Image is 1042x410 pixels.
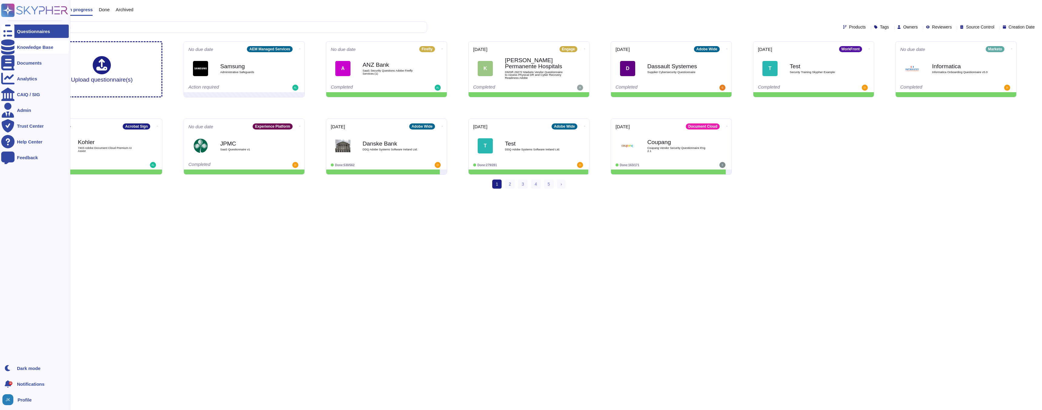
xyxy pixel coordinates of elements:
img: user [862,85,868,91]
div: Knowledge Base [17,45,53,49]
div: Marketo [986,46,1004,52]
span: 7403 Adobe Document Cloud Premium AI Assist [78,146,138,152]
div: Help Center [17,139,42,144]
div: Completed [473,85,547,91]
b: JPMC [220,141,281,146]
span: Done [99,7,110,12]
span: Done: 279/281 [477,163,497,167]
a: Admin [1,103,69,117]
div: Experience Platform [253,123,293,129]
span: In progress [68,7,93,12]
img: Logo [905,61,920,76]
span: Notifications [17,382,45,386]
a: Analytics [1,72,69,85]
img: user [292,85,298,91]
b: [PERSON_NAME] Permanente Hospitals [505,57,566,69]
span: [DATE] [473,124,487,129]
button: user [1,393,18,406]
a: Help Center [1,135,69,148]
a: 3 [518,180,528,189]
span: Creation Date [1009,25,1035,29]
span: Coupang Vendor Security Questionnaire Eng 2.1 [647,146,708,152]
span: Tags [880,25,889,29]
img: user [2,394,13,405]
span: › [561,182,562,187]
span: DDQ Adobe Systems Software Ireland Ltd. [363,148,423,151]
a: 2 [505,180,515,189]
img: user [435,162,441,168]
span: Products [849,25,866,29]
div: T [762,61,778,76]
div: Completed [900,85,974,91]
span: DDQ Adobe Systems Software Ireland Ltd. [505,148,566,151]
a: 5 [544,180,554,189]
span: Administrative Safeguards [220,71,281,74]
b: Samsung [220,63,281,69]
span: [DATE] [331,124,345,129]
div: Completed [616,85,690,91]
a: 4 [531,180,541,189]
div: Trust Center [17,124,44,128]
div: Action required [188,85,263,91]
img: user [1004,85,1010,91]
a: Documents [1,56,69,69]
span: No due date [188,47,213,52]
b: Test [790,63,850,69]
a: Questionnaires [1,25,69,38]
img: user [577,162,583,168]
input: Search by keywords [24,22,427,32]
span: Informatica Onboarding Questionnaire v5.0 [932,71,993,74]
div: Acrobat Sign [123,123,150,129]
div: D [620,61,635,76]
span: Owners [903,25,918,29]
div: Documents [17,61,42,65]
b: Danske Bank [363,141,423,146]
span: Done: 163/171 [620,163,639,167]
div: AEM Managed Services [247,46,293,52]
span: [DATE] [758,47,772,52]
a: Trust Center [1,119,69,133]
span: [DATE] [616,47,630,52]
img: Logo [193,138,208,153]
span: Archived [116,7,133,12]
div: Document Cloud [686,123,720,129]
img: user [150,162,156,168]
span: No due date [188,124,213,129]
div: Completed [188,162,263,168]
div: 9+ [9,381,12,385]
img: user [719,85,725,91]
div: Adobe Wide [694,46,720,52]
div: Feedback [17,155,38,160]
div: CAIQ / SIG [17,92,40,97]
div: A [335,61,350,76]
div: Upload questionnaire(s) [71,56,133,82]
div: Dark mode [17,366,41,371]
span: 1 [492,180,502,189]
div: Completed [46,162,120,168]
img: user [292,162,298,168]
a: Feedback [1,151,69,164]
span: No due date [331,47,356,52]
span: Done: 530/562 [335,163,355,167]
div: Admin [17,108,31,113]
b: Kohler [78,139,138,145]
span: [DATE] [616,124,630,129]
span: [DATE] [473,47,487,52]
span: SaaS Security Questions Adobe Firefly Services (1) [363,69,423,75]
b: ANZ Bank [363,62,423,68]
img: Logo [335,138,350,153]
div: WorkFront [839,46,862,52]
div: T [478,138,493,153]
div: Engage [559,46,577,52]
a: CAIQ / SIG [1,88,69,101]
div: Questionnaires [17,29,50,34]
div: Analytics [17,76,37,81]
div: Firefly [419,46,435,52]
div: Completed [331,85,405,91]
span: SaaS Questionnaire v1 [220,148,281,151]
span: Supplier Cybersecurity Questionnaire [647,71,708,74]
span: No due date [900,47,925,52]
img: Logo [620,138,635,153]
span: Reviewers [932,25,952,29]
img: Logo [193,61,208,76]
